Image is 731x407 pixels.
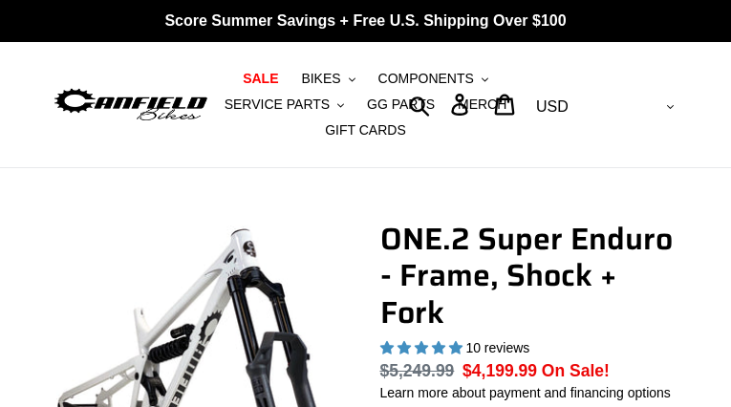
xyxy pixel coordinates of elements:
[233,66,288,92] a: SALE
[465,340,529,355] span: 10 reviews
[225,96,330,113] span: SERVICE PARTS
[291,66,364,92] button: BIKES
[215,92,354,118] button: SERVICE PARTS
[367,96,435,113] span: GG PARTS
[542,358,610,383] span: On Sale!
[53,85,209,124] img: Canfield Bikes
[357,92,444,118] a: GG PARTS
[325,122,406,139] span: GIFT CARDS
[243,71,278,87] span: SALE
[380,221,679,331] h1: ONE.2 Super Enduro - Frame, Shock + Fork
[462,361,537,380] span: $4,199.99
[380,385,671,400] a: Learn more about payment and financing options
[301,71,340,87] span: BIKES
[380,340,466,355] span: 5.00 stars
[315,118,416,143] a: GIFT CARDS
[378,71,474,87] span: COMPONENTS
[380,361,455,380] s: $5,249.99
[369,66,498,92] button: COMPONENTS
